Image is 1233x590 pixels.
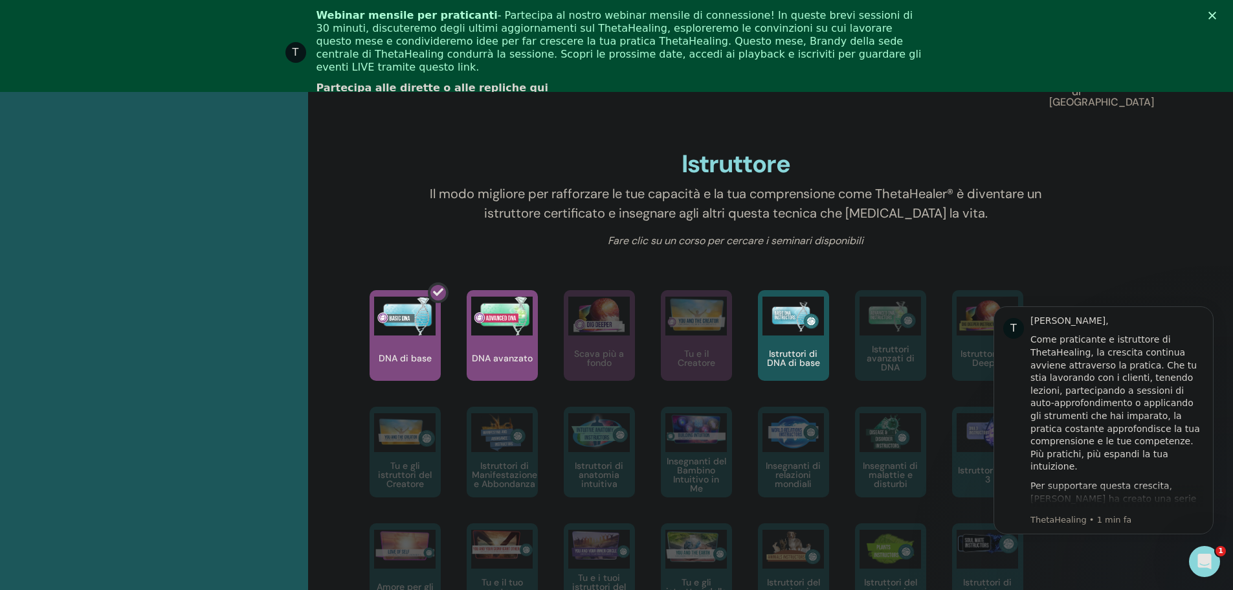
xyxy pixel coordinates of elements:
[1218,547,1223,555] font: 1
[762,530,824,569] img: Istruttori del seminario sugli animali
[467,407,538,523] a: Istruttori di Manifestazione e Abbondanza Istruttori di Manifestazione e Abbondanza
[317,9,922,73] font: - Partecipa al nostro webinar mensile di connessione! In queste brevi sessioni di 30 minuti, disc...
[1189,546,1220,577] iframe: Chat intercom in diretta
[293,46,299,58] font: T
[762,297,824,335] img: Istruttori di DNA di base
[855,290,926,407] a: Istruttori avanzati di DNA Istruttori avanzati di DNA
[665,413,727,445] img: Insegnanti del Bambino Intuitivo in Me
[767,348,820,369] font: Istruttori di DNA di base
[958,464,1017,485] font: Istruttori DNA 3
[467,290,538,407] a: DNA avanzato DNA avanzato
[471,413,533,452] img: Istruttori di Manifestazione e Abbondanza
[952,290,1023,407] a: Istruttori Dig Deeper Istruttori Dig Deeper
[1208,12,1221,19] div: Chiudi
[317,9,498,21] font: Webinar mensile per praticanti
[568,297,630,335] img: Scava più a fondo
[471,530,533,559] img: Tu e il tuo partner istruttori
[374,530,436,562] img: Amore per gli autoistruttori
[867,343,915,373] font: Istruttori avanzati di DNA
[682,148,790,180] font: Istruttore
[860,530,921,569] img: Istruttori del seminario sulle piante
[678,348,715,369] font: Tu e il Creatore
[758,290,829,407] a: Istruttori di DNA di base Istruttori di DNA di base
[665,530,727,563] img: Tu e gli istruttori della Terra
[370,407,441,523] a: Tu e gli istruttori del Creatore Tu e gli istruttori del Creatore
[472,352,533,364] font: DNA avanzato
[317,82,548,96] a: Partecipa alle dirette o alle repliche qui
[471,297,533,335] img: DNA avanzato
[568,413,630,452] img: Istruttori di anatomia intuitiva
[574,348,624,369] font: Scava più a fondo
[974,295,1233,542] iframe: Messaggio notifiche interfono
[608,234,863,247] font: Fare clic su un corso per cercare i seminari disponibili
[758,407,829,523] a: Insegnanti di relazioni mondiali Insegnanti di relazioni mondiali
[564,290,635,407] a: Scava più a fondo Scava più a fondo
[957,530,1018,557] img: Istruttori di anime gemelle
[317,82,548,94] font: Partecipa alle dirette o alle repliche qui
[957,297,1018,335] img: Istruttori Dig Deeper
[952,407,1023,523] a: Istruttori DNA 3 Istruttori DNA 3
[855,407,926,523] a: Insegnanti di malattie e disturbi Insegnanti di malattie e disturbi
[766,460,821,490] font: Insegnanti di relazioni mondiali
[661,290,732,407] a: Tu e il Creatore Tu e il Creatore
[762,413,824,452] img: Insegnanti di relazioni mondiali
[472,460,537,490] font: Istruttori di Manifestazione e Abbondanza
[374,413,436,452] img: Tu e gli istruttori del Creatore
[285,42,306,63] div: Immagine del profilo per ThetaHealing
[961,348,1015,369] font: Istruttori Dig Deeper
[863,460,918,490] font: Insegnanti di malattie e disturbi
[370,290,441,407] a: DNA di base DNA di base
[665,297,727,332] img: Tu e il Creatore
[957,413,1018,452] img: Istruttori DNA 3
[575,460,623,490] font: Istruttori di anatomia intuitiva
[378,460,432,490] font: Tu e gli istruttori del Creatore
[568,530,630,561] img: Tu e i tuoi istruttori del cerchio interno
[860,297,921,335] img: Istruttori avanzati di DNA
[430,185,1041,221] font: Il modo migliore per rafforzare le tue capacità e la tua comprensione come ThetaHealer® è diventa...
[667,455,726,494] font: Insegnanti del Bambino Intuitivo in Me
[661,407,732,523] a: Insegnanti del Bambino Intuitivo in Me Insegnanti del Bambino Intuitivo in Me
[374,297,436,335] img: DNA di base
[860,413,921,452] img: Insegnanti di malattie e disturbi
[564,407,635,523] a: Istruttori di anatomia intuitiva Istruttori di anatomia intuitiva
